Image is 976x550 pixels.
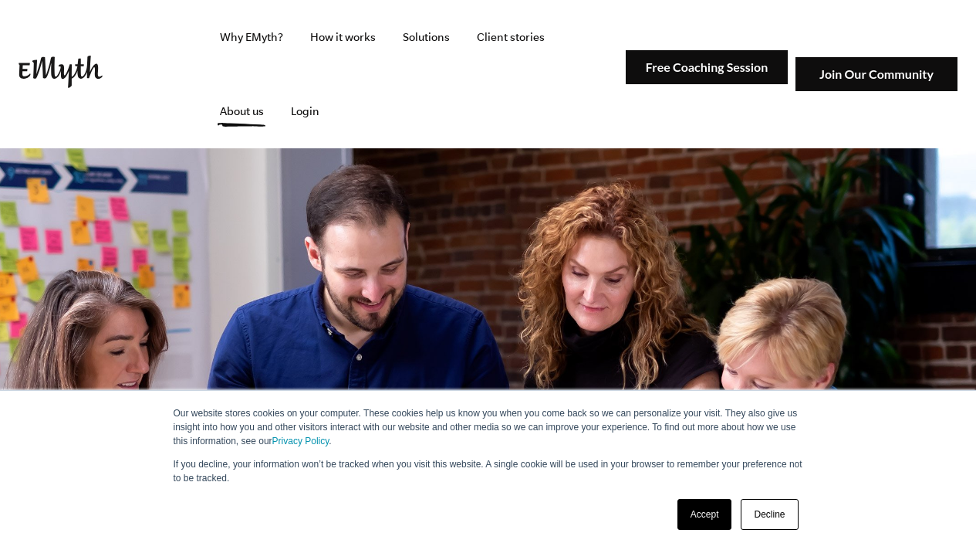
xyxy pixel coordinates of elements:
img: EMyth [19,56,103,88]
a: Decline [741,499,798,530]
p: Our website stores cookies on your computer. These cookies help us know you when you come back so... [174,406,803,448]
a: Privacy Policy [272,436,329,446]
img: Free Coaching Session [626,50,788,85]
a: Accept [677,499,732,530]
img: Join Our Community [795,57,957,92]
a: About us [208,74,276,148]
a: Login [279,74,332,148]
p: If you decline, your information won’t be tracked when you visit this website. A single cookie wi... [174,457,803,485]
